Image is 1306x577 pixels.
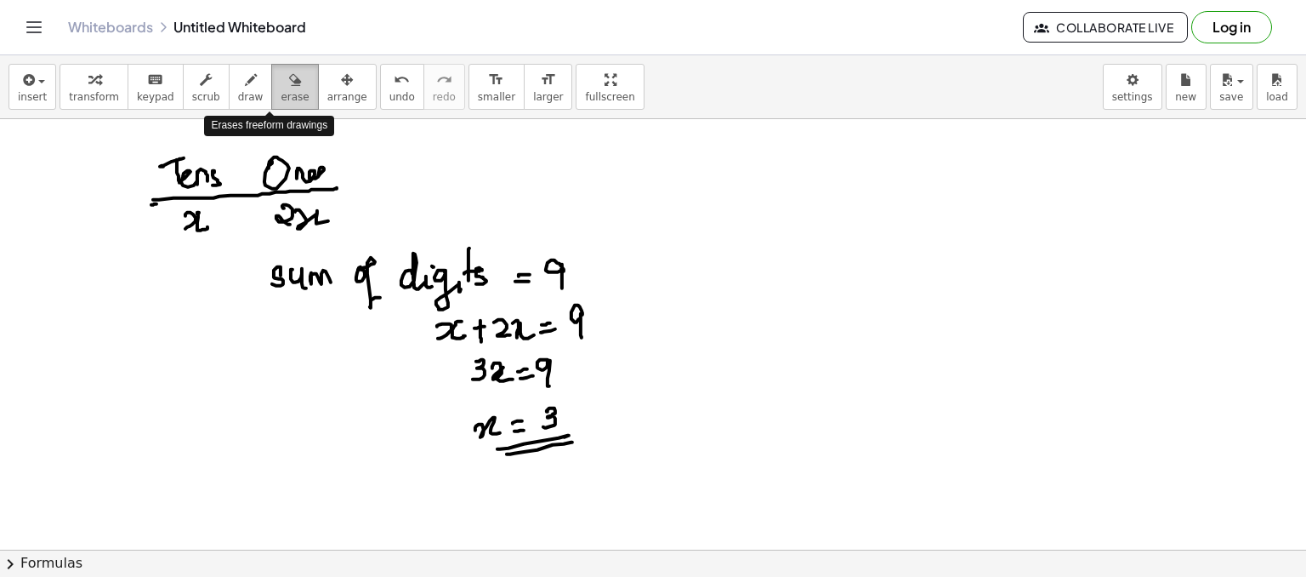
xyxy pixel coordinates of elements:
span: fullscreen [585,91,634,103]
button: redoredo [423,64,465,110]
button: Log in [1191,11,1272,43]
span: settings [1112,91,1153,103]
button: draw [229,64,273,110]
span: insert [18,91,47,103]
span: load [1266,91,1288,103]
span: erase [281,91,309,103]
button: arrange [318,64,377,110]
span: keypad [137,91,174,103]
span: redo [433,91,456,103]
button: undoundo [380,64,424,110]
span: arrange [327,91,367,103]
span: smaller [478,91,515,103]
button: Toggle navigation [20,14,48,41]
button: keyboardkeypad [128,64,184,110]
i: keyboard [147,70,163,90]
button: Collaborate Live [1023,12,1188,43]
button: save [1210,64,1253,110]
button: fullscreen [576,64,644,110]
button: new [1166,64,1207,110]
span: undo [389,91,415,103]
button: format_sizesmaller [468,64,525,110]
div: Erases freeform drawings [204,116,334,135]
i: format_size [540,70,556,90]
span: draw [238,91,264,103]
span: larger [533,91,563,103]
span: scrub [192,91,220,103]
span: Collaborate Live [1037,20,1173,35]
button: insert [9,64,56,110]
button: format_sizelarger [524,64,572,110]
button: scrub [183,64,230,110]
button: load [1257,64,1297,110]
span: save [1219,91,1243,103]
button: erase [271,64,318,110]
i: redo [436,70,452,90]
i: undo [394,70,410,90]
i: format_size [488,70,504,90]
span: new [1175,91,1196,103]
button: settings [1103,64,1162,110]
button: transform [60,64,128,110]
span: transform [69,91,119,103]
a: Whiteboards [68,19,153,36]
